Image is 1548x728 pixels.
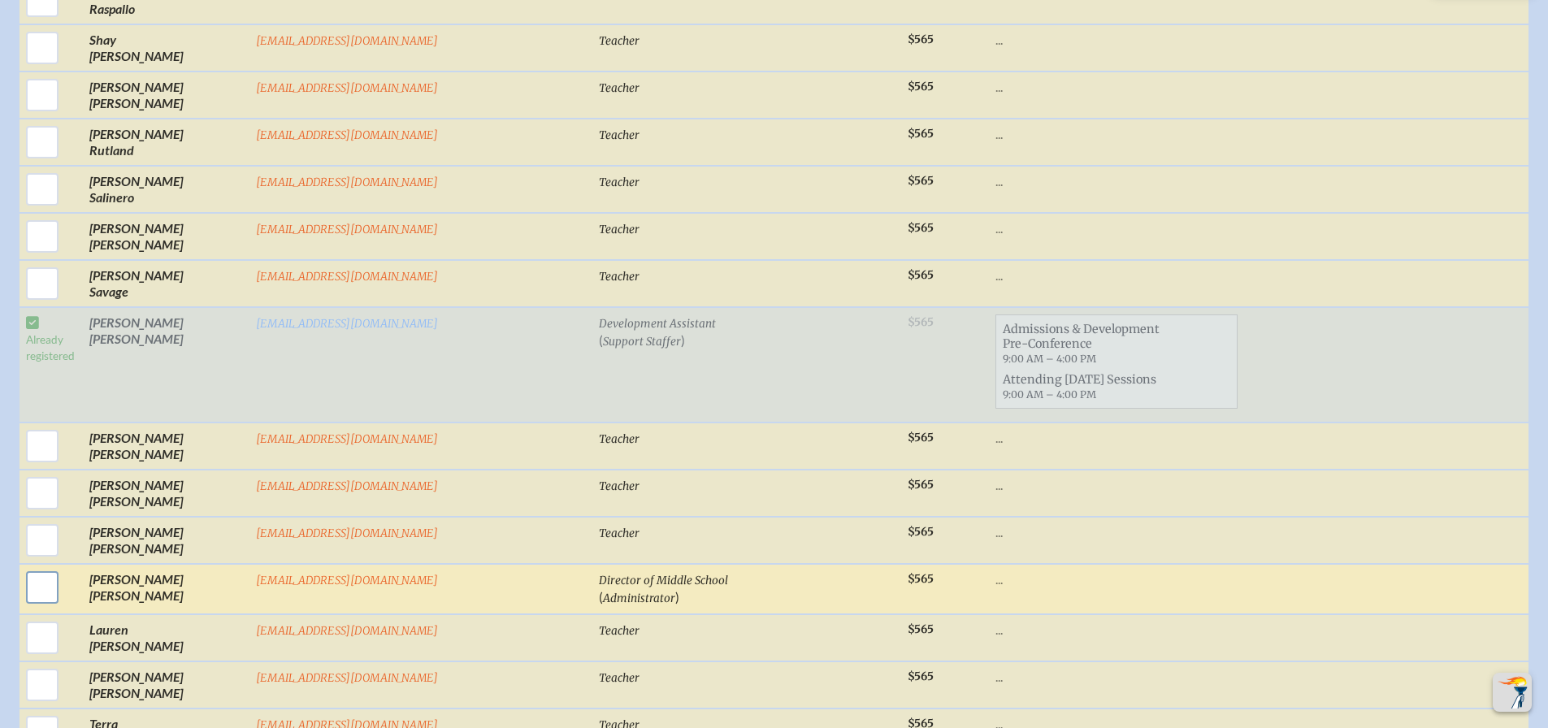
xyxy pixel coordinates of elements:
span: Teacher [599,432,640,446]
span: Teacher [599,175,640,189]
span: ( [599,332,603,348]
td: [PERSON_NAME] [PERSON_NAME] [83,517,249,564]
td: [PERSON_NAME] [PERSON_NAME] [83,661,249,708]
td: [PERSON_NAME] [PERSON_NAME] [83,470,249,517]
p: ... [995,430,1238,446]
a: [EMAIL_ADDRESS][DOMAIN_NAME] [256,317,438,331]
span: Teacher [599,624,640,638]
span: $565 [908,525,934,539]
span: $565 [908,669,934,683]
a: [EMAIL_ADDRESS][DOMAIN_NAME] [256,432,438,446]
a: [EMAIL_ADDRESS][DOMAIN_NAME] [256,175,438,189]
span: ) [675,589,679,604]
p: ... [995,477,1238,493]
span: $565 [908,431,934,444]
p: ... [995,173,1238,189]
span: ) [681,332,685,348]
span: $565 [908,174,934,188]
a: [EMAIL_ADDRESS][DOMAIN_NAME] [256,671,438,685]
p: ... [995,669,1238,685]
button: Scroll Top [1493,673,1532,712]
a: [EMAIL_ADDRESS][DOMAIN_NAME] [256,128,438,142]
p: ... [995,524,1238,540]
td: [PERSON_NAME] [PERSON_NAME] [83,213,249,260]
a: [EMAIL_ADDRESS][DOMAIN_NAME] [256,574,438,587]
p: ... [995,126,1238,142]
td: Shay [PERSON_NAME] [83,24,249,71]
td: [PERSON_NAME] [PERSON_NAME] [83,422,249,470]
td: [PERSON_NAME] [PERSON_NAME] [83,71,249,119]
span: $565 [908,127,934,141]
span: Teacher [599,671,640,685]
a: [EMAIL_ADDRESS][DOMAIN_NAME] [256,624,438,638]
td: [PERSON_NAME] Savage [83,260,249,307]
td: [PERSON_NAME] Rutland [83,119,249,166]
a: [EMAIL_ADDRESS][DOMAIN_NAME] [256,223,438,236]
span: $565 [908,572,934,586]
a: [EMAIL_ADDRESS][DOMAIN_NAME] [256,479,438,493]
span: Teacher [599,128,640,142]
span: Teacher [599,526,640,540]
span: Teacher [599,479,640,493]
span: Administrator [603,591,675,605]
span: Attending [DATE] Sessions [996,369,1237,405]
td: [PERSON_NAME] Salinero [83,166,249,213]
p: ... [995,79,1238,95]
td: Lauren [PERSON_NAME] [83,614,249,661]
span: $565 [908,268,934,282]
p: ... [995,571,1238,587]
span: Teacher [599,223,640,236]
span: Teacher [599,270,640,284]
span: Admissions & Development Pre-Conference [996,318,1237,369]
span: $565 [908,478,934,492]
span: Development Assistant [599,317,716,331]
a: [EMAIL_ADDRESS][DOMAIN_NAME] [256,270,438,284]
a: [EMAIL_ADDRESS][DOMAIN_NAME] [256,34,438,48]
p: ... [995,622,1238,638]
a: [EMAIL_ADDRESS][DOMAIN_NAME] [256,526,438,540]
p: ... [995,220,1238,236]
a: [EMAIL_ADDRESS][DOMAIN_NAME] [256,81,438,95]
span: Teacher [599,81,640,95]
span: ( [599,589,603,604]
span: Teacher [599,34,640,48]
img: To the top [1496,676,1528,708]
span: $565 [908,221,934,235]
td: [PERSON_NAME] [PERSON_NAME] [83,307,249,422]
span: $565 [908,32,934,46]
p: ... [995,32,1238,48]
span: Support Staffer [603,335,681,349]
p: ... [995,267,1238,284]
span: $565 [908,80,934,93]
span: 9:00 AM – 4:00 PM [1003,388,1096,401]
span: 9:00 AM – 4:00 PM [1003,353,1096,365]
span: Director of Middle School [599,574,728,587]
td: [PERSON_NAME] [PERSON_NAME] [83,564,249,614]
span: $565 [908,622,934,636]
